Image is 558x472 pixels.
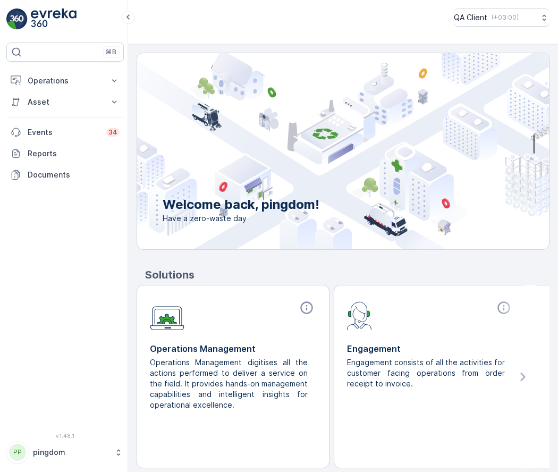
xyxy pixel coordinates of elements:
button: PPpingdom [6,441,124,463]
p: Welcome back, pingdom! [163,196,319,213]
p: Operations [28,75,103,86]
p: Asset [28,97,103,107]
span: v 1.48.1 [6,433,124,439]
p: Documents [28,170,120,180]
a: Documents [6,164,124,186]
p: ( +03:00 ) [492,13,519,22]
p: Engagement [347,342,513,355]
img: city illustration [89,53,549,249]
p: Engagement consists of all the activities for customer facing operations from order receipt to in... [347,357,505,389]
div: PP [9,444,26,461]
button: QA Client(+03:00) [454,9,549,27]
img: module-icon [347,300,372,330]
p: QA Client [454,12,487,23]
p: Events [28,127,100,138]
button: Operations [6,70,124,91]
a: Reports [6,143,124,164]
button: Asset [6,91,124,113]
p: pingdom [33,447,109,458]
span: Have a zero-waste day [163,213,319,224]
p: Reports [28,148,120,159]
img: logo [6,9,28,30]
p: Solutions [145,267,549,283]
p: Operations Management [150,342,316,355]
p: Operations Management digitises all the actions performed to deliver a service on the field. It p... [150,357,308,410]
img: logo_light-DOdMpM7g.png [31,9,77,30]
p: 34 [108,128,117,137]
img: module-icon [150,300,184,331]
p: ⌘B [106,48,116,56]
a: Events34 [6,122,124,143]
